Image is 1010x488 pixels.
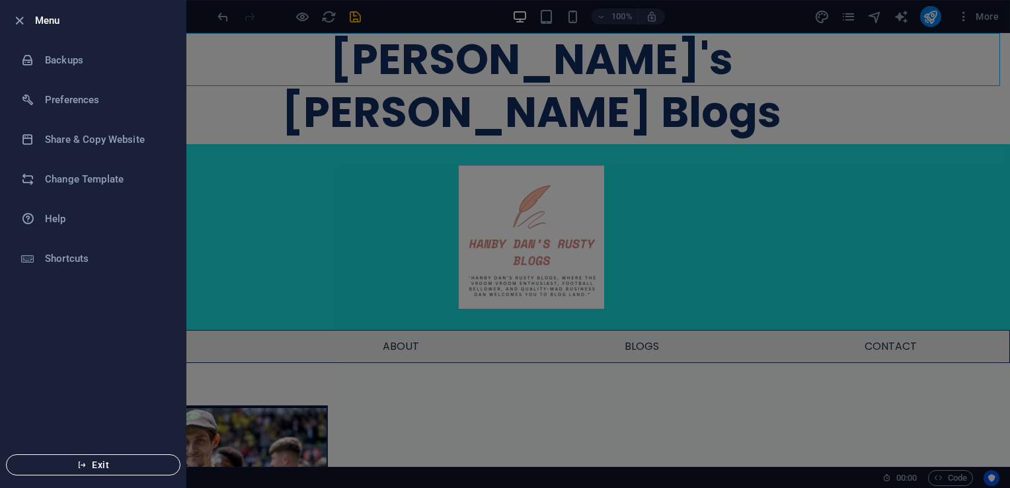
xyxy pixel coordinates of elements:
[6,454,180,475] button: Exit
[17,460,169,470] span: Exit
[45,251,167,266] h6: Shortcuts
[45,132,167,147] h6: Share & Copy Website
[45,52,167,68] h6: Backups
[45,211,167,227] h6: Help
[1,199,186,239] a: Help
[35,13,175,28] h6: Menu
[45,171,167,187] h6: Change Template
[45,92,167,108] h6: Preferences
